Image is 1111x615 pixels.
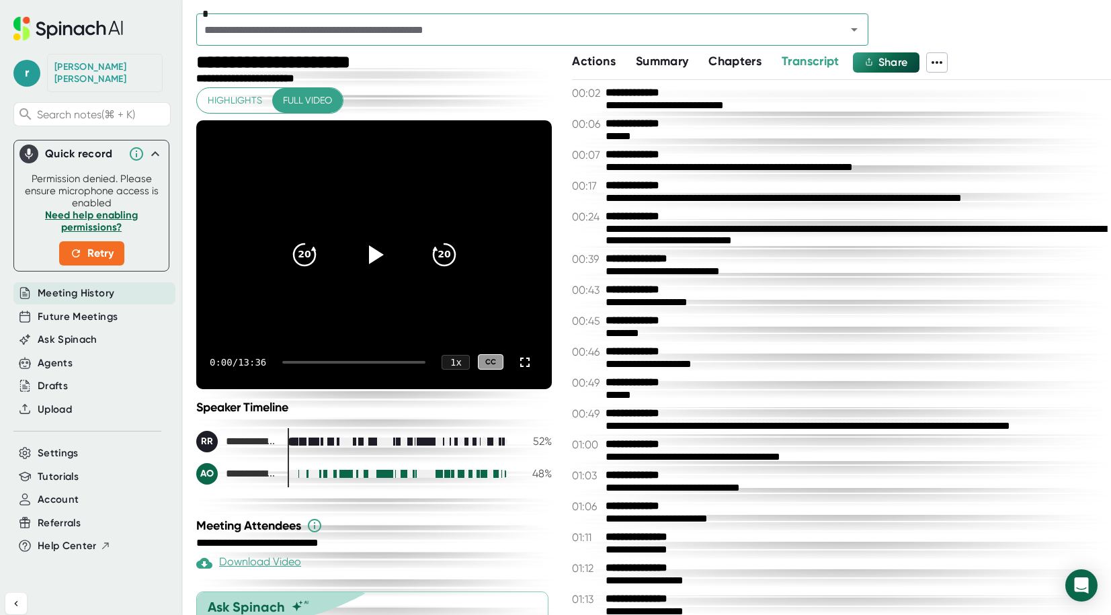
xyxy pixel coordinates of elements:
div: Download Video [196,555,301,571]
div: Andrii Onatskyi [196,463,277,485]
span: 01:12 [572,562,602,575]
span: r [13,60,40,87]
div: Meeting Attendees [196,518,555,534]
button: Account [38,492,79,507]
span: Search notes (⌘ + K) [37,108,167,121]
button: Collapse sidebar [5,593,27,614]
button: Drafts [38,378,68,394]
button: Full video [272,88,343,113]
div: 52 % [518,435,552,448]
span: 01:13 [572,593,602,606]
button: Settings [38,446,79,461]
button: Transcript [782,52,839,71]
div: Quick record [45,147,122,161]
button: Highlights [197,88,273,113]
div: Regina Rempel [54,61,155,85]
span: Help Center [38,538,97,554]
span: Share [878,56,908,69]
div: Quick record [19,140,163,167]
span: Summary [636,54,688,69]
div: Permission denied. Please ensure microphone access is enabled [22,173,161,265]
span: 00:45 [572,315,602,327]
button: Chapters [708,52,762,71]
div: Regina Rempel [196,431,277,452]
span: 01:06 [572,500,602,513]
span: Transcript [782,54,839,69]
span: 00:17 [572,179,602,192]
div: 1 x [442,355,470,370]
span: 00:24 [572,210,602,223]
a: Need help enabling permissions? [45,209,138,233]
span: Full video [283,92,332,109]
span: 01:00 [572,438,602,451]
div: RR [196,431,218,452]
div: Open Intercom Messenger [1065,569,1098,602]
button: Help Center [38,538,111,554]
button: Agents [38,356,73,371]
button: Future Meetings [38,309,118,325]
button: Ask Spinach [38,332,97,347]
button: Retry [59,241,124,265]
span: 00:49 [572,407,602,420]
button: Summary [636,52,688,71]
span: 00:46 [572,345,602,358]
div: 0:00 / 13:36 [210,357,266,368]
div: Speaker Timeline [196,400,552,415]
div: AO [196,463,218,485]
span: 00:49 [572,376,602,389]
button: Meeting History [38,286,114,301]
button: Tutorials [38,469,79,485]
span: 00:06 [572,118,602,130]
span: 01:03 [572,469,602,482]
button: Actions [572,52,615,71]
div: Ask Spinach [208,599,285,615]
span: 01:11 [572,531,602,544]
div: 48 % [518,467,552,480]
span: 00:02 [572,87,602,99]
span: 00:43 [572,284,602,296]
button: Upload [38,402,72,417]
span: Chapters [708,54,762,69]
span: 00:07 [572,149,602,161]
button: Referrals [38,516,81,531]
button: Open [845,20,864,39]
span: Highlights [208,92,262,109]
span: Retry [70,245,114,261]
span: Actions [572,54,615,69]
span: 00:39 [572,253,602,265]
div: CC [478,354,503,370]
button: Share [853,52,920,73]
